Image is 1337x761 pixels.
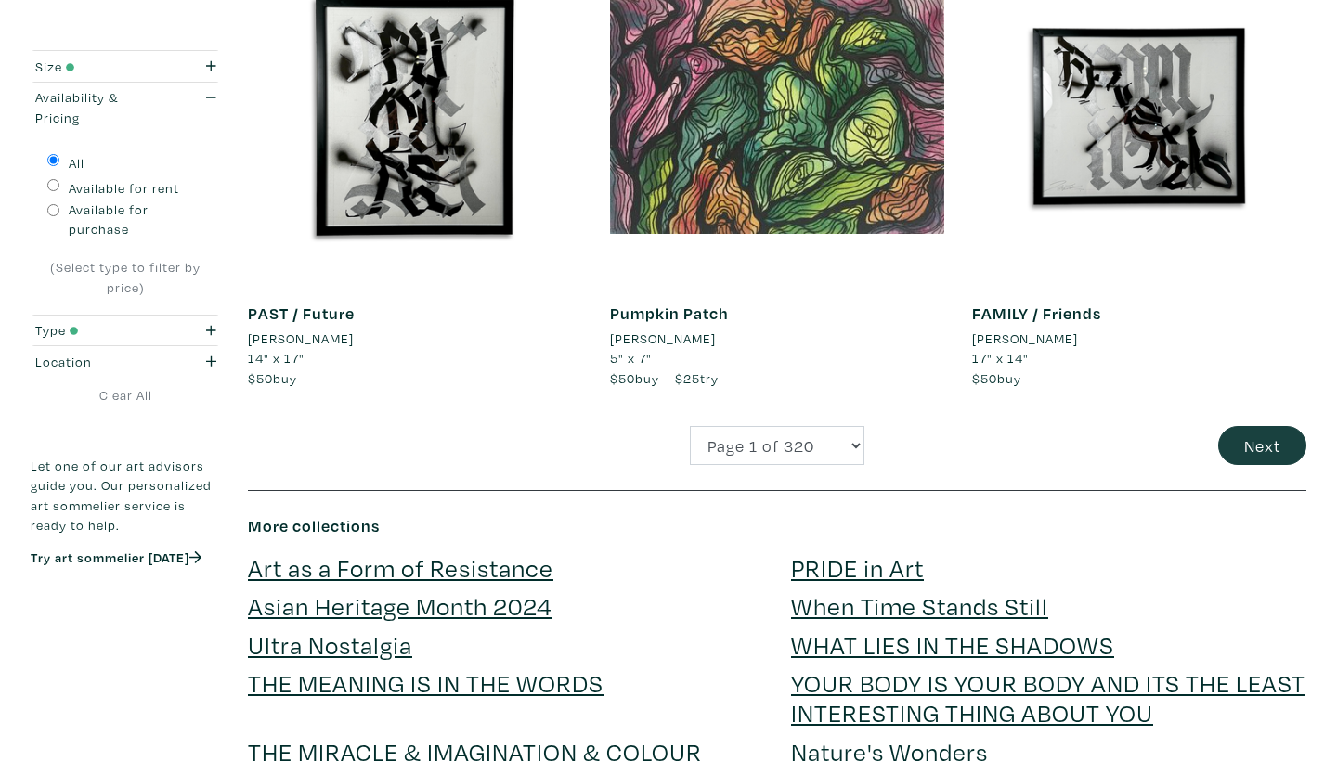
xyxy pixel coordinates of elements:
[31,83,220,133] button: Availability & Pricing
[35,87,164,127] div: Availability & Pricing
[248,551,553,584] a: Art as a Form of Resistance
[248,369,273,387] span: $50
[31,346,220,377] button: Location
[791,551,924,584] a: PRIDE in Art
[610,369,635,387] span: $50
[31,385,220,406] a: Clear All
[31,586,220,625] iframe: Customer reviews powered by Trustpilot
[791,628,1114,661] a: WHAT LIES IN THE SHADOWS
[248,589,552,622] a: Asian Heritage Month 2024
[35,57,164,77] div: Size
[1218,426,1306,466] button: Next
[31,316,220,346] button: Type
[972,329,1078,349] li: [PERSON_NAME]
[248,303,355,324] a: PAST / Future
[972,349,1029,367] span: 17" x 14"
[248,666,604,699] a: THE MEANING IS IN THE WORDS
[31,51,220,82] button: Size
[675,369,700,387] span: $25
[248,369,297,387] span: buy
[69,178,179,199] label: Available for rent
[31,455,220,535] p: Let one of our art advisors guide you. Our personalized art sommelier service is ready to help.
[972,329,1306,349] a: [PERSON_NAME]
[972,303,1101,324] a: FAMILY / Friends
[610,303,729,324] a: Pumpkin Patch
[248,516,1306,536] h6: More collections
[248,329,582,349] a: [PERSON_NAME]
[47,257,203,297] div: (Select type to filter by price)
[248,628,412,661] a: Ultra Nostalgia
[31,548,201,566] a: Try art sommelier [DATE]
[610,329,716,349] li: [PERSON_NAME]
[972,369,997,387] span: $50
[610,349,652,367] span: 5" x 7"
[610,329,944,349] a: [PERSON_NAME]
[248,329,354,349] li: [PERSON_NAME]
[248,349,305,367] span: 14" x 17"
[610,369,719,387] span: buy — try
[972,369,1021,387] span: buy
[35,320,164,341] div: Type
[69,153,84,174] label: All
[69,200,204,239] label: Available for purchase
[35,352,164,372] div: Location
[791,666,1305,729] a: YOUR BODY IS YOUR BODY AND ITS THE LEAST INTERESTING THING ABOUT YOU
[791,589,1048,622] a: When Time Stands Still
